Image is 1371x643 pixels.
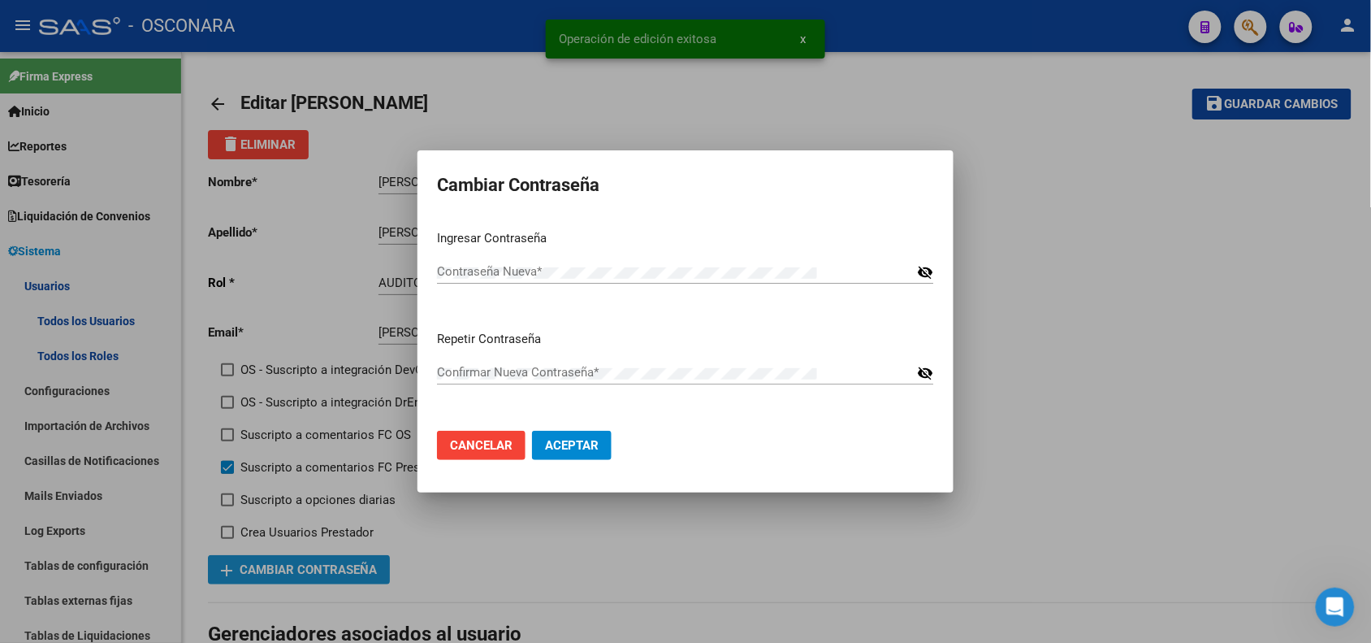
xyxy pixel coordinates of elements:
[545,438,599,453] span: Aceptar
[532,431,612,460] button: Aceptar
[437,431,525,460] button: Cancelar
[917,363,933,383] mat-icon: visibility_off
[437,330,934,349] p: Repetir Contraseña
[437,229,934,248] p: Ingresar Contraseña
[450,438,513,453] span: Cancelar
[1316,588,1355,627] iframe: Intercom live chat
[917,263,933,282] mat-icon: visibility_off
[437,170,934,201] h2: Cambiar Contraseña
